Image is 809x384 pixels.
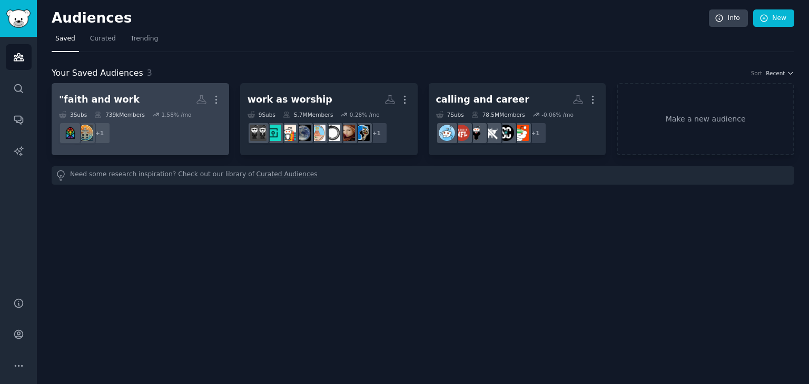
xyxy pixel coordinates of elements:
[283,111,333,118] div: 5.7M Members
[88,122,111,144] div: + 1
[439,125,455,141] img: AskReddit
[753,9,794,27] a: New
[248,111,275,118] div: 9 Sub s
[294,125,311,141] img: EscapingPrisonPlanet
[90,34,116,44] span: Curated
[77,125,93,141] img: HustleAndFaith
[541,111,574,118] div: -0.06 % /mo
[751,69,763,77] div: Sort
[127,31,162,52] a: Trending
[453,125,470,141] img: nfl
[339,125,355,141] img: InlovewithKarengillan
[366,122,388,144] div: + 1
[52,83,229,155] a: "faith and work3Subs739kMembers1.58% /mo+1HustleAndFaithChristianity
[52,10,709,27] h2: Audiences
[52,166,794,185] div: Need some research inspiration? Check out our library of
[471,111,525,118] div: 78.5M Members
[766,69,794,77] button: Recent
[59,111,87,118] div: 3 Sub s
[265,125,281,141] img: streetphotography
[147,68,152,78] span: 3
[256,170,318,181] a: Curated Audiences
[309,125,325,141] img: exposingcabalrituals
[131,34,158,44] span: Trending
[248,93,332,106] div: work as worship
[55,34,75,44] span: Saved
[512,125,529,141] img: Accounting
[62,125,78,141] img: Christianity
[483,125,499,141] img: quityourbullshit
[86,31,120,52] a: Curated
[436,93,529,106] div: calling and career
[468,125,485,141] img: careerguidance
[161,111,191,118] div: 1.58 % /mo
[617,83,794,155] a: Make a new audience
[52,67,143,80] span: Your Saved Audiences
[498,125,514,141] img: SquaredCircle
[52,31,79,52] a: Saved
[240,83,418,155] a: work as worship9Subs5.7MMembers0.28% /mo+1ArtistsforhireInlovewithKarengillanReincarnationTruthex...
[429,83,606,155] a: calling and career7Subs78.5MMembers-0.06% /mo+1AccountingSquaredCirclequityourbullshitcareerguida...
[709,9,748,27] a: Info
[525,122,547,144] div: + 1
[59,93,140,106] div: "faith and work
[280,125,296,141] img: 6thForm
[94,111,145,118] div: 739k Members
[436,111,464,118] div: 7 Sub s
[324,125,340,141] img: ReincarnationTruth
[766,69,785,77] span: Recent
[6,9,31,28] img: GummySearch logo
[353,125,370,141] img: Artistsforhire
[350,111,380,118] div: 0.28 % /mo
[250,125,267,141] img: conspiracy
